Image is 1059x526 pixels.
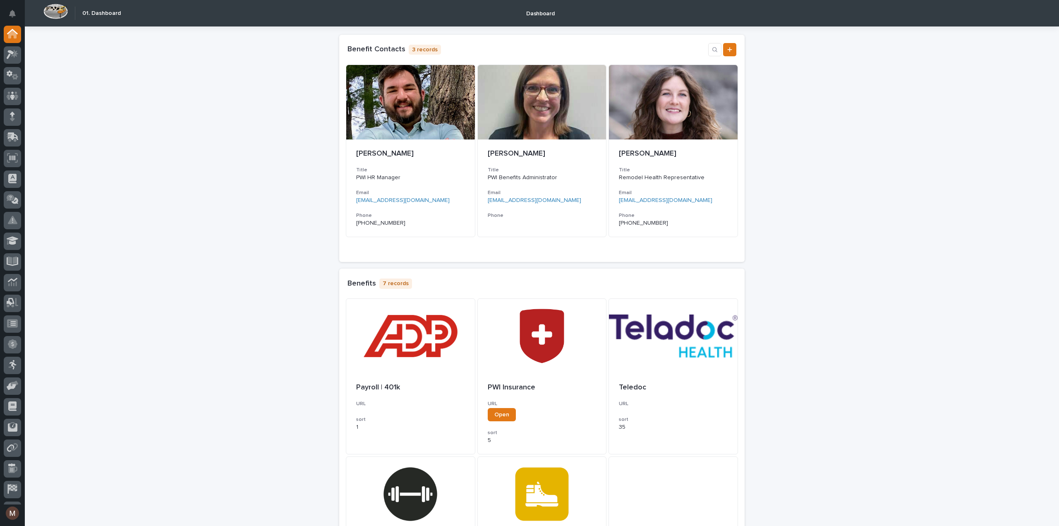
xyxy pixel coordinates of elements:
[619,190,728,196] h3: Email
[488,174,597,181] p: PWI Benefits Administrator
[43,4,68,19] img: Workspace Logo
[488,190,597,196] h3: Email
[356,212,465,219] h3: Phone
[619,167,728,173] h3: Title
[488,401,597,407] h3: URL
[10,10,21,23] div: Notifications
[346,298,475,454] a: Payroll | 401kURLsort1
[488,197,581,203] a: [EMAIL_ADDRESS][DOMAIN_NAME]
[619,220,668,226] a: [PHONE_NUMBER]
[619,383,728,392] p: Teledoc
[82,10,121,17] h2: 01. Dashboard
[488,430,597,436] h3: sort
[488,167,597,173] h3: Title
[356,220,405,226] a: [PHONE_NUMBER]
[356,424,465,431] p: 1
[488,437,597,444] p: 5
[488,212,597,219] h3: Phone
[619,424,728,431] p: 35
[356,167,465,173] h3: Title
[619,149,728,159] p: [PERSON_NAME]
[356,383,465,392] p: Payroll | 401k
[619,197,712,203] a: [EMAIL_ADDRESS][DOMAIN_NAME]
[4,5,21,22] button: Notifications
[494,412,509,418] span: Open
[609,298,738,454] a: TeledocURLsort35
[619,174,728,181] p: Remodel Health Representative
[619,212,728,219] h3: Phone
[346,65,475,237] a: [PERSON_NAME]TitlePWI HR ManagerEmail[EMAIL_ADDRESS][DOMAIN_NAME]Phone[PHONE_NUMBER]
[356,401,465,407] h3: URL
[488,383,597,392] p: PWI Insurance
[409,45,441,55] p: 3 records
[619,416,728,423] h3: sort
[488,149,597,159] p: [PERSON_NAME]
[477,65,607,237] a: [PERSON_NAME]TitlePWI Benefits AdministratorEmail[EMAIL_ADDRESS][DOMAIN_NAME]Phone
[347,279,376,288] h1: Benefits
[379,279,412,289] p: 7 records
[356,197,450,203] a: [EMAIL_ADDRESS][DOMAIN_NAME]
[609,65,738,237] a: [PERSON_NAME]TitleRemodel Health RepresentativeEmail[EMAIL_ADDRESS][DOMAIN_NAME]Phone[PHONE_NUMBER]
[356,174,465,181] p: PWI HR Manager
[488,408,516,421] a: Open
[356,416,465,423] h3: sort
[477,298,607,454] a: PWI InsuranceURLOpensort5
[619,401,728,407] h3: URL
[4,504,21,522] button: users-avatar
[356,190,465,196] h3: Email
[356,149,465,159] p: [PERSON_NAME]
[347,45,405,54] h1: Benefit Contacts
[723,43,736,56] a: Add new record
